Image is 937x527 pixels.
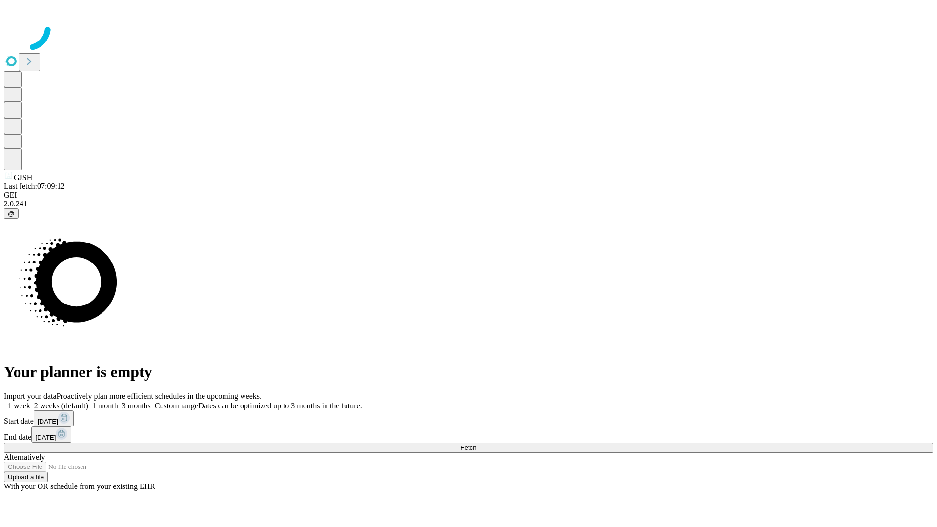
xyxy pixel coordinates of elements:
[14,173,32,182] span: GJSH
[4,482,155,490] span: With your OR schedule from your existing EHR
[4,200,933,208] div: 2.0.241
[34,402,88,410] span: 2 weeks (default)
[92,402,118,410] span: 1 month
[122,402,151,410] span: 3 months
[38,418,58,425] span: [DATE]
[4,392,57,400] span: Import your data
[4,410,933,426] div: Start date
[8,210,15,217] span: @
[460,444,476,451] span: Fetch
[4,363,933,381] h1: Your planner is empty
[57,392,262,400] span: Proactively plan more efficient schedules in the upcoming weeks.
[155,402,198,410] span: Custom range
[4,453,45,461] span: Alternatively
[198,402,362,410] span: Dates can be optimized up to 3 months in the future.
[4,443,933,453] button: Fetch
[4,191,933,200] div: GEI
[4,426,933,443] div: End date
[31,426,71,443] button: [DATE]
[34,410,74,426] button: [DATE]
[4,472,48,482] button: Upload a file
[35,434,56,441] span: [DATE]
[4,182,65,190] span: Last fetch: 07:09:12
[8,402,30,410] span: 1 week
[4,208,19,219] button: @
